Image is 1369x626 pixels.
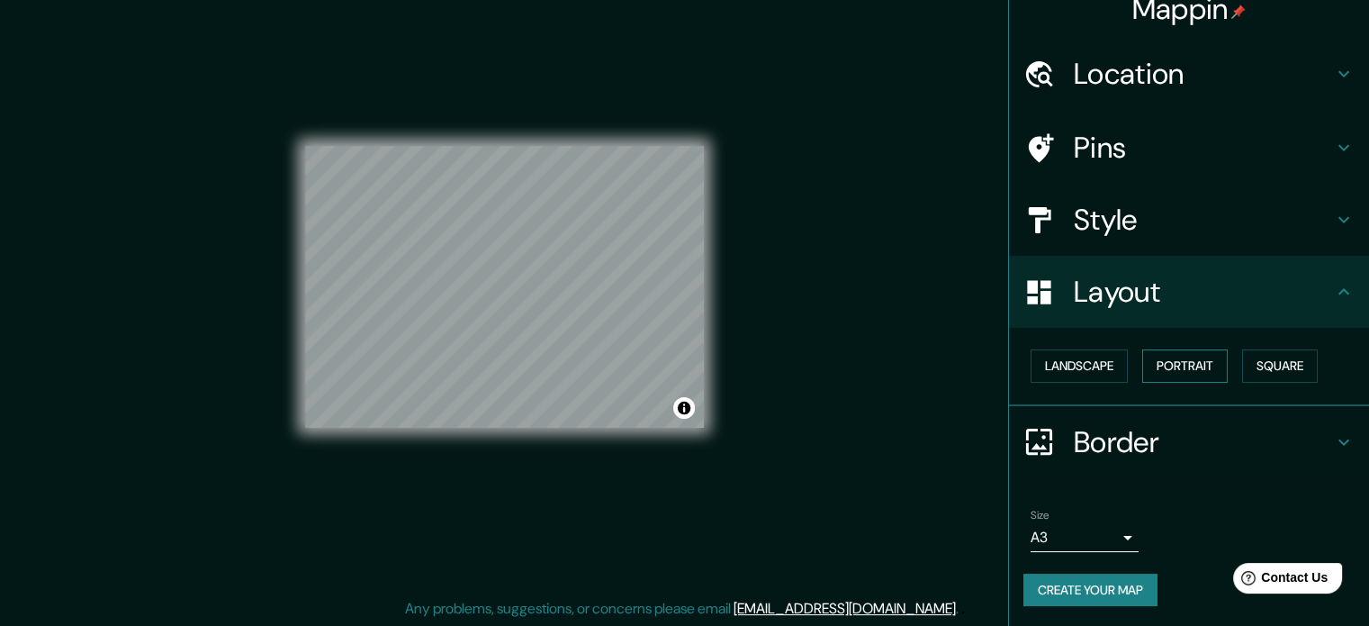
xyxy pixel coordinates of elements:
h4: Pins [1074,130,1333,166]
canvas: Map [305,146,704,428]
h4: Location [1074,56,1333,92]
button: Toggle attribution [673,397,695,419]
p: Any problems, suggestions, or concerns please email . [405,598,959,620]
h4: Border [1074,424,1333,460]
a: [EMAIL_ADDRESS][DOMAIN_NAME] [734,599,956,618]
div: . [959,598,961,620]
h4: Layout [1074,274,1333,310]
div: A3 [1031,523,1139,552]
div: Border [1009,406,1369,478]
div: Pins [1009,112,1369,184]
h4: Style [1074,202,1333,238]
div: . [961,598,965,620]
label: Size [1031,507,1049,522]
button: Portrait [1142,349,1228,383]
img: pin-icon.png [1231,5,1246,19]
div: Layout [1009,256,1369,328]
button: Landscape [1031,349,1128,383]
button: Create your map [1023,574,1157,607]
div: Style [1009,184,1369,256]
button: Square [1242,349,1318,383]
div: Location [1009,38,1369,110]
iframe: Help widget launcher [1209,556,1349,606]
